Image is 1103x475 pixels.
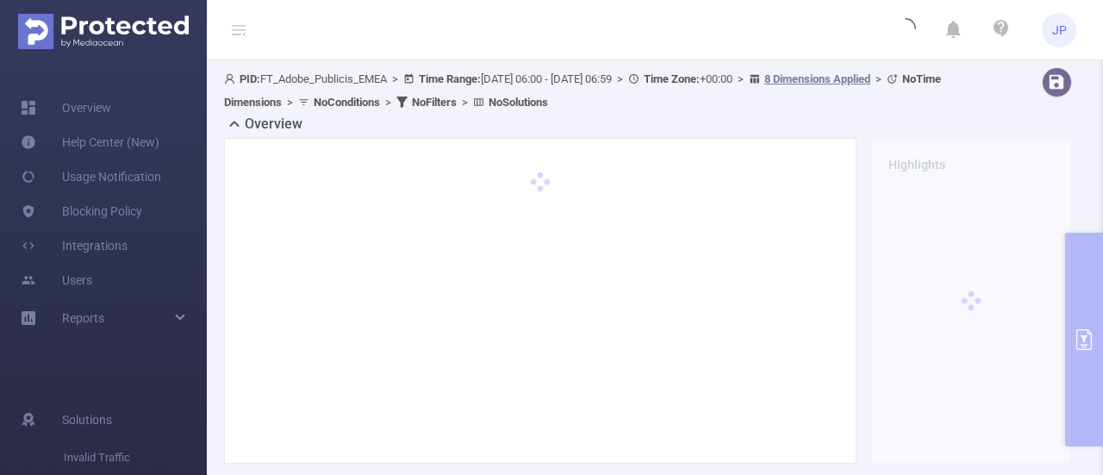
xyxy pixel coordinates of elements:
[21,228,128,263] a: Integrations
[64,441,207,475] span: Invalid Traffic
[62,403,112,437] span: Solutions
[282,96,298,109] span: >
[21,263,92,297] a: Users
[387,72,403,85] span: >
[314,96,380,109] b: No Conditions
[245,114,302,134] h2: Overview
[489,96,548,109] b: No Solutions
[644,72,700,85] b: Time Zone:
[21,159,161,194] a: Usage Notification
[21,125,159,159] a: Help Center (New)
[870,72,887,85] span: >
[224,72,941,109] span: FT_Adobe_Publicis_EMEA [DATE] 06:00 - [DATE] 06:59 +00:00
[895,18,916,42] i: icon: loading
[412,96,457,109] b: No Filters
[62,311,104,325] span: Reports
[62,301,104,335] a: Reports
[21,91,111,125] a: Overview
[764,72,870,85] u: 8 Dimensions Applied
[224,73,240,84] i: icon: user
[21,194,142,228] a: Blocking Policy
[457,96,473,109] span: >
[240,72,260,85] b: PID:
[380,96,396,109] span: >
[18,14,189,49] img: Protected Media
[1052,13,1067,47] span: JP
[732,72,749,85] span: >
[419,72,481,85] b: Time Range:
[612,72,628,85] span: >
